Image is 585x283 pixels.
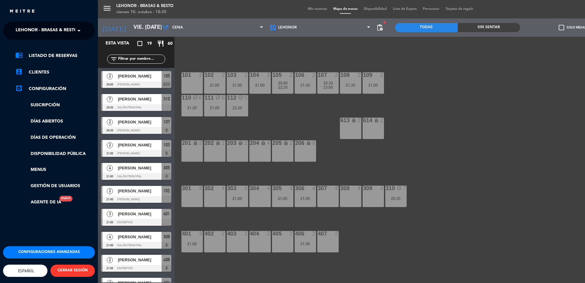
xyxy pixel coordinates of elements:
[15,85,95,92] a: Configuración
[118,188,162,194] span: [PERSON_NAME]
[107,234,113,240] span: 4
[107,188,113,194] span: 2
[118,257,162,263] span: [PERSON_NAME]
[107,119,113,125] span: 2
[15,69,95,76] a: account_boxClientes
[118,96,162,102] span: [PERSON_NAME]
[15,199,61,206] a: Agente de IANuevo
[15,134,95,141] a: Días de Operación
[110,55,117,63] i: filter_list
[15,150,95,157] a: Disponibilidad pública
[15,51,23,59] i: chrome_reader_mode
[15,85,23,92] i: settings_applications
[117,56,165,62] input: Filtrar por nombre...
[163,141,170,149] span: 103
[17,269,34,273] span: Español
[136,40,143,47] i: crop_square
[163,233,170,240] span: 306
[163,164,170,172] span: 305
[118,119,162,125] span: [PERSON_NAME]
[15,68,23,75] i: account_box
[15,118,95,125] a: Días abiertos
[163,72,170,80] span: 105
[3,246,95,258] button: Configuraciones avanzadas
[118,165,162,171] span: [PERSON_NAME]
[163,210,170,217] span: 401
[16,24,78,37] span: Lehonor - Brasas & Resto
[101,40,142,47] div: Esta vista
[107,257,113,263] span: 2
[118,234,162,240] span: [PERSON_NAME]
[168,40,173,47] span: 60
[147,40,152,47] span: 19
[107,211,113,217] span: 3
[15,102,95,109] a: Suscripción
[157,40,164,47] i: restaurant
[9,9,35,14] img: MEITRE
[163,95,170,103] span: 310
[15,52,95,59] a: chrome_reader_modeListado de Reservas
[118,211,162,217] span: [PERSON_NAME]
[118,142,162,148] span: [PERSON_NAME]
[107,73,113,79] span: 2
[118,73,162,79] span: [PERSON_NAME]
[107,142,113,148] span: 2
[163,118,170,126] span: 107
[107,96,113,102] span: 7
[50,265,95,277] button: CERRAR SESIÓN
[15,166,95,173] a: Menus
[107,165,113,171] span: 4
[59,196,73,202] div: Nuevo
[15,183,95,190] a: Gestión de usuarios
[163,187,170,194] span: 102
[163,256,170,263] span: 406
